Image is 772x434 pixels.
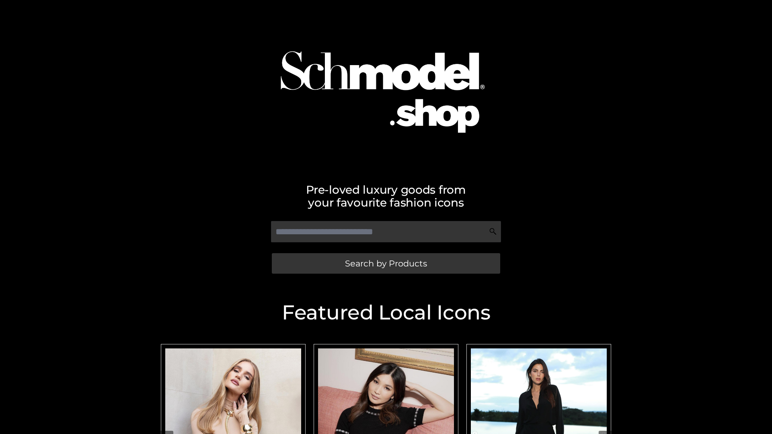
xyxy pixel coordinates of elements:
span: Search by Products [345,259,427,268]
a: Search by Products [272,253,500,274]
img: Search Icon [489,227,497,235]
h2: Featured Local Icons​ [157,303,615,323]
h2: Pre-loved luxury goods from your favourite fashion icons [157,183,615,209]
